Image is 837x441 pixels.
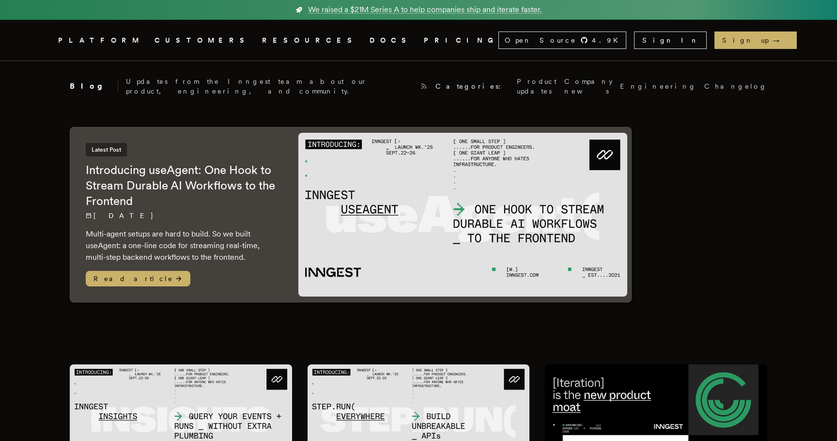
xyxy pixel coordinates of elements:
p: Updates from the Inngest team about our product, engineering, and community. [126,77,412,96]
button: RESOURCES [262,34,358,47]
a: Company news [564,77,612,96]
nav: Global [31,20,806,61]
a: Latest PostIntroducing useAgent: One Hook to Stream Durable AI Workflows to the Frontend[DATE] Mu... [70,127,632,302]
a: Product updates [517,77,557,96]
p: [DATE] [86,211,279,220]
button: PLATFORM [58,34,143,47]
img: Featured image for Introducing useAgent: One Hook to Stream Durable AI Workflows to the Frontend ... [298,133,627,297]
span: → [773,35,789,45]
a: Engineering [620,81,697,91]
span: We raised a $21M Series A to help companies ship and iterate faster. [308,4,542,16]
h2: Introducing useAgent: One Hook to Stream Durable AI Workflows to the Frontend [86,162,279,209]
span: Open Source [505,35,576,45]
a: Sign up [714,31,797,49]
span: Latest Post [86,143,127,157]
a: Sign In [634,31,707,49]
a: PRICING [424,34,498,47]
a: Changelog [704,81,767,91]
p: Multi-agent setups are hard to build. So we built useAgent: a one-line code for streaming real-ti... [86,228,279,263]
span: Categories: [435,81,509,91]
span: Read article [86,271,190,286]
span: 4.9 K [592,35,624,45]
a: CUSTOMERS [155,34,250,47]
a: DOCS [370,34,412,47]
h2: Blog [70,80,118,92]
